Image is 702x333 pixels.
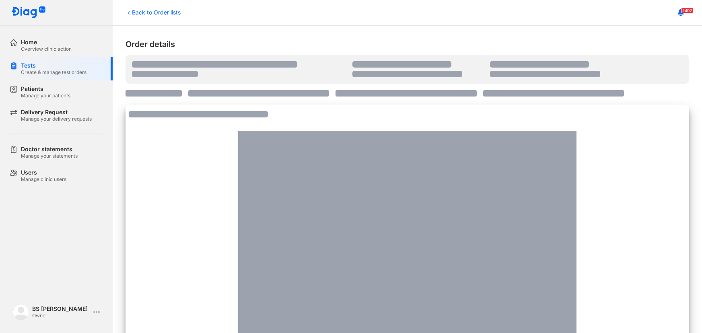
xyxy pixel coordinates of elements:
[32,305,90,312] div: BS [PERSON_NAME]
[21,92,70,99] div: Manage your patients
[126,39,689,50] div: Order details
[126,8,181,16] div: Back to Order lists
[21,85,70,92] div: Patients
[21,39,72,46] div: Home
[13,304,29,320] img: logo
[21,62,86,69] div: Tests
[21,153,78,159] div: Manage your statements
[32,312,90,319] div: Owner
[21,176,66,183] div: Manage clinic users
[21,46,72,52] div: Overview clinic action
[21,69,86,76] div: Create & manage test orders
[11,6,46,19] img: logo
[21,116,92,122] div: Manage your delivery requests
[21,169,66,176] div: Users
[21,146,78,153] div: Doctor statements
[681,8,693,13] span: 2402
[21,109,92,116] div: Delivery Request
